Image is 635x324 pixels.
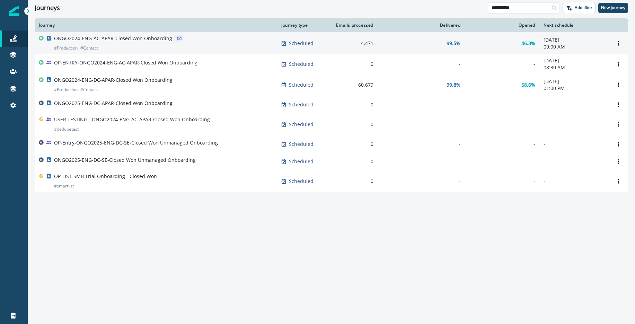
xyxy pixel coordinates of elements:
[54,116,210,123] p: USER TESTING - ONGO2024-ENG-AC-APAR-Closed Won Onboarding
[289,101,314,108] p: Scheduled
[469,121,535,128] div: -
[544,36,605,43] p: [DATE]
[447,81,460,88] p: 99.8%
[54,100,173,107] p: ONGO2025-ENG-DC-APAR-Closed Won Onboarding
[382,101,460,108] div: -
[35,96,628,113] a: ONGO2025-ENG-DC-APAR-Closed Won OnboardingScheduled0---Options
[54,45,78,52] p: # Production
[521,81,535,88] p: 58.6%
[333,101,373,108] div: 0
[35,135,628,153] a: OP-Entry-ONGO2025-ENG-DC-SE-Closed Won Unmanaged OnboardingScheduled0---Options
[544,178,605,185] p: -
[333,141,373,148] div: 0
[544,78,605,85] p: [DATE]
[382,121,460,128] div: -
[35,113,628,135] a: USER TESTING - ONGO2024-ENG-AC-APAR-Closed Won Onboarding#dedupetestScheduled0---Options
[613,139,624,149] button: Options
[333,40,373,47] div: 4,471
[601,5,625,10] p: New journey
[35,4,60,12] h1: Journeys
[544,57,605,64] p: [DATE]
[469,61,535,68] div: -
[469,158,535,165] div: -
[54,77,173,84] p: ONGO2024-ENG-DC-APAR-Closed Won Onboarding
[613,99,624,110] button: Options
[613,119,624,130] button: Options
[80,86,98,93] p: # Contact
[613,59,624,69] button: Options
[54,86,78,93] p: # Production
[35,74,628,96] a: ONGO2024-ENG-DC-APAR-Closed Won Onboarding#Production#ContactScheduled60,67999.8%58.6%[DATE]01:00...
[544,141,605,148] p: -
[35,32,628,54] a: ONGO2024-ENG-AC-APAR-Closed Won Onboarding#Production#ContactScheduled4,47199.5%46.3%[DATE]09:00 ...
[289,40,314,47] p: Scheduled
[598,3,628,13] button: New journey
[469,178,535,185] div: -
[54,126,79,133] p: # dedupetest
[289,178,314,185] p: Scheduled
[469,141,535,148] div: -
[54,157,196,164] p: ONGO2025-ENG-DC-SE-Closed Won Unmanaged Onboarding
[39,23,273,28] div: Journey
[544,85,605,92] p: 01:00 PM
[35,153,628,170] a: ONGO2025-ENG-DC-SE-Closed Won Unmanaged OnboardingScheduled0---Options
[54,173,157,180] p: OP-LIST-SMB Trial Onboarding - Closed Won
[613,156,624,167] button: Options
[289,141,314,148] p: Scheduled
[382,178,460,185] div: -
[333,178,373,185] div: 0
[35,170,628,192] a: OP-LIST-SMB Trial Onboarding - Closed Won#smartlistScheduled0---Options
[613,38,624,49] button: Options
[382,23,460,28] div: Delivered
[544,23,605,28] div: Next schedule
[563,3,596,13] button: Add filter
[54,139,218,146] p: OP-Entry-ONGO2025-ENG-DC-SE-Closed Won Unmanaged Onboarding
[281,23,325,28] div: Journey type
[9,6,19,16] img: Inflection
[35,54,628,74] a: OP-ENTRY-ONGO2024-ENG-AC-APAR-Closed Won OnboardingScheduled0--[DATE]08:30 AMOptions
[382,141,460,148] div: -
[289,158,314,165] p: Scheduled
[54,35,172,42] p: ONGO2024-ENG-AC-APAR-Closed Won Onboarding
[521,40,535,47] p: 46.3%
[333,23,373,28] div: Emails processed
[544,43,605,50] p: 09:00 AM
[544,64,605,71] p: 08:30 AM
[447,40,460,47] p: 99.5%
[54,183,74,190] p: # smartlist
[469,23,535,28] div: Opened
[544,101,605,108] p: -
[544,121,605,128] p: -
[544,158,605,165] p: -
[382,61,460,68] div: -
[613,80,624,90] button: Options
[613,176,624,186] button: Options
[333,81,373,88] div: 60,679
[469,101,535,108] div: -
[289,121,314,128] p: Scheduled
[333,61,373,68] div: 0
[575,5,592,10] p: Add filter
[333,121,373,128] div: 0
[289,61,314,68] p: Scheduled
[382,158,460,165] div: -
[333,158,373,165] div: 0
[289,81,314,88] p: Scheduled
[54,59,197,66] p: OP-ENTRY-ONGO2024-ENG-AC-APAR-Closed Won Onboarding
[80,45,98,52] p: # Contact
